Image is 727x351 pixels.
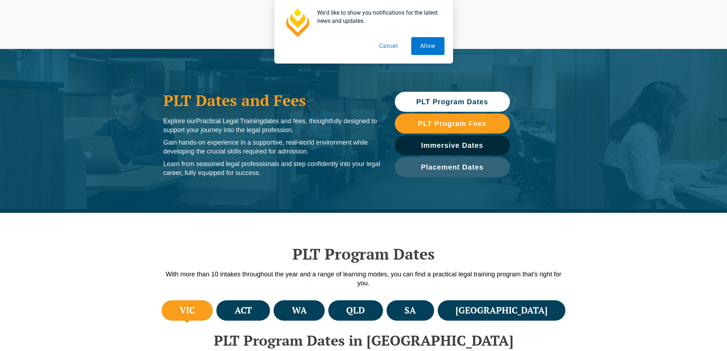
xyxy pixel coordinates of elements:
p: Learn from seasoned legal professionals and step confidently into your legal career, fully equipp... [163,160,380,177]
p: Explore our dates and fees, thoughtfully designed to support your journey into the legal profession. [163,117,380,135]
a: Immersive Dates [395,135,510,155]
button: Allow [411,37,444,55]
h4: QLD [346,305,365,316]
div: We'd like to show you notifications for the latest news and updates. [311,9,444,25]
h4: ACT [235,305,252,316]
h2: PLT Program Dates in [GEOGRAPHIC_DATA] [160,332,568,348]
span: Immersive Dates [421,142,483,149]
p: With more than 10 intakes throughout the year and a range of learning modes, you can find a pract... [160,270,568,288]
h4: [GEOGRAPHIC_DATA] [456,305,547,316]
img: notification icon [283,9,311,37]
span: Placement Dates [421,164,483,171]
span: PLT Program Dates [416,98,488,105]
a: PLT Program Fees [395,114,510,134]
a: PLT Program Dates [395,92,510,112]
button: Cancel [370,37,407,55]
h1: PLT Dates and Fees [163,91,380,109]
h2: PLT Program Dates [160,245,568,263]
h4: WA [292,305,307,316]
p: Gain hands-on experience in a supportive, real-world environment while developing the crucial ski... [163,138,380,156]
h4: SA [404,305,416,316]
span: PLT Program Fees [418,120,486,127]
h4: VIC [180,305,195,316]
span: Practical Legal Training [196,117,263,125]
a: Placement Dates [395,157,510,177]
